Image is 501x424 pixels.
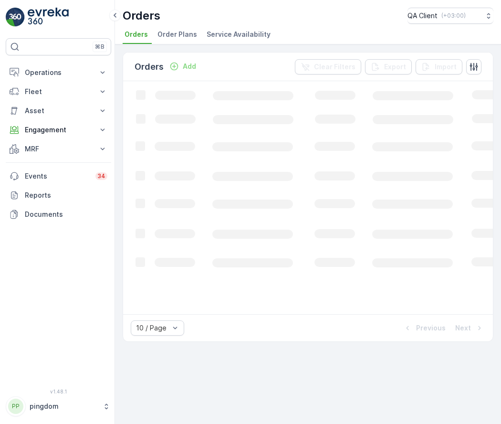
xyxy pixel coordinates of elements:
[25,87,92,96] p: Fleet
[25,68,92,77] p: Operations
[28,8,69,27] img: logo_light-DOdMpM7g.png
[6,63,111,82] button: Operations
[6,389,111,394] span: v 1.48.1
[97,172,105,180] p: 34
[25,191,107,200] p: Reports
[183,62,196,71] p: Add
[123,8,160,23] p: Orders
[25,125,92,135] p: Engagement
[6,101,111,120] button: Asset
[407,11,438,21] p: QA Client
[6,396,111,416] button: PPpingdom
[6,120,111,139] button: Engagement
[125,30,148,39] span: Orders
[166,61,200,72] button: Add
[6,186,111,205] a: Reports
[8,399,23,414] div: PP
[454,322,485,334] button: Next
[6,167,111,186] a: Events34
[6,139,111,159] button: MRF
[157,30,197,39] span: Order Plans
[416,59,462,74] button: Import
[207,30,271,39] span: Service Availability
[441,12,466,20] p: ( +03:00 )
[402,322,447,334] button: Previous
[25,171,90,181] p: Events
[407,8,493,24] button: QA Client(+03:00)
[295,59,361,74] button: Clear Filters
[435,62,457,72] p: Import
[384,62,406,72] p: Export
[455,323,471,333] p: Next
[6,8,25,27] img: logo
[25,144,92,154] p: MRF
[25,210,107,219] p: Documents
[314,62,355,72] p: Clear Filters
[6,205,111,224] a: Documents
[95,43,104,51] p: ⌘B
[6,82,111,101] button: Fleet
[365,59,412,74] button: Export
[416,323,446,333] p: Previous
[25,106,92,116] p: Asset
[135,60,164,74] p: Orders
[30,402,98,411] p: pingdom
